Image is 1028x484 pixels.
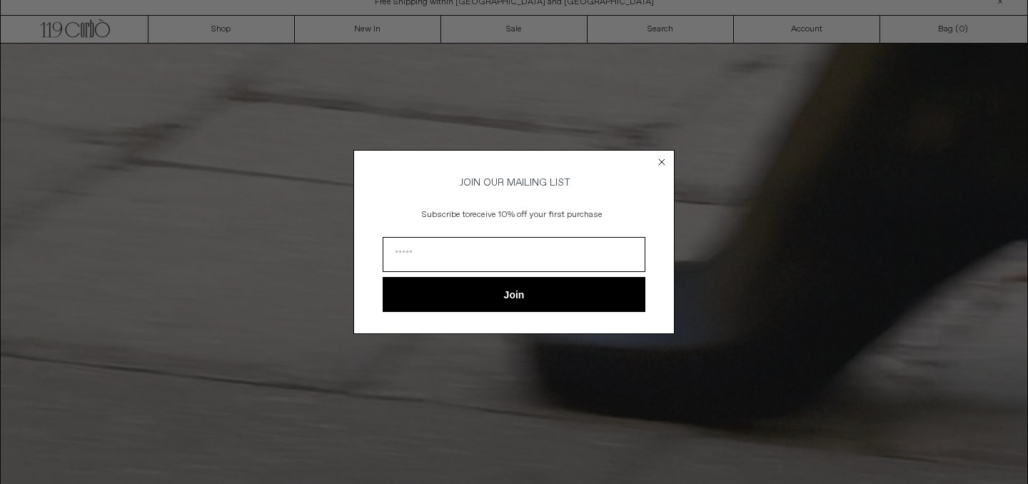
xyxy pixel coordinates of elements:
button: Close dialog [655,155,669,169]
button: Join [383,277,645,312]
span: JOIN OUR MAILING LIST [458,176,570,189]
input: Email [383,237,645,272]
span: receive 10% off your first purchase [470,209,603,221]
span: Subscribe to [422,209,470,221]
